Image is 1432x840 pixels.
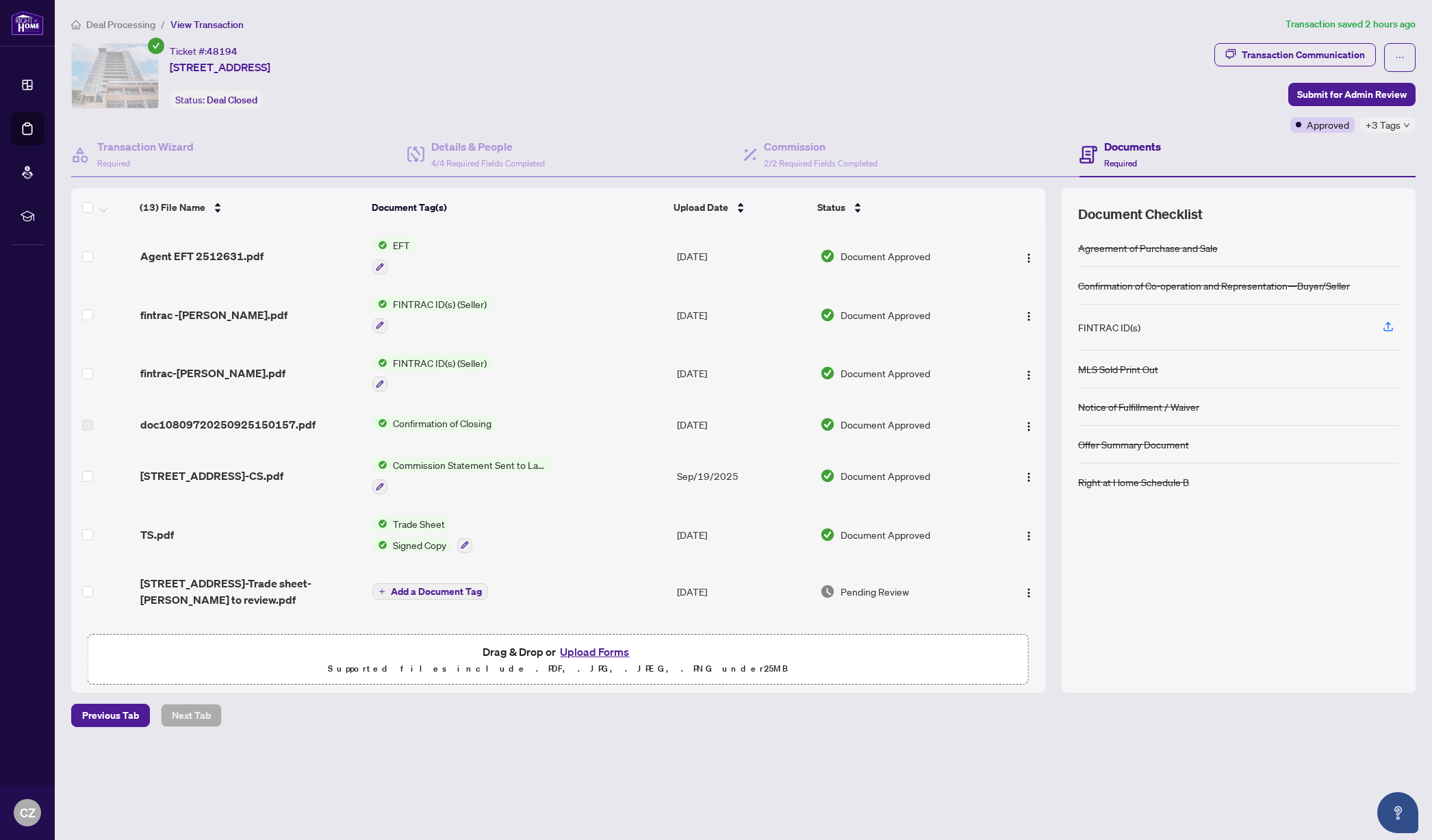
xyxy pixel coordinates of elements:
img: Document Status [820,468,835,483]
img: Document Status [820,366,835,381]
button: Status IconEFT [372,238,415,275]
li: / [161,16,165,32]
span: FINTRAC ID(s) (Seller) [387,296,492,311]
button: Status IconCommission Statement Sent to Lawyer [372,457,550,494]
span: Confirmation of Closing [387,416,497,431]
span: FINTRAC ID(s) (Seller) [387,355,492,370]
span: Document Approved [841,468,930,483]
img: logo [11,10,44,36]
td: [DATE] [672,344,815,403]
span: fintrac -[PERSON_NAME].pdf [140,307,287,323]
span: Document Approved [841,307,930,322]
td: [DATE] [672,505,815,564]
span: Upload Date [674,200,728,215]
button: Add a Document Tag [372,583,488,600]
span: 48194 [207,45,238,58]
span: View Transaction [170,18,244,31]
div: Agreement of Purchase and Sale [1078,240,1218,255]
img: Document Status [820,584,835,599]
button: Status IconConfirmation of Closing [372,416,497,431]
img: Status Icon [372,416,387,431]
div: Right at Home Schedule B [1078,474,1189,489]
span: EFT [387,238,415,253]
span: check-circle [148,38,164,54]
button: Logo [1018,362,1040,384]
button: Logo [1018,245,1040,267]
span: Required [1104,158,1137,168]
span: Deal Processing [86,18,155,31]
td: [DATE] [672,285,815,344]
img: Status Icon [372,516,387,531]
span: Drag & Drop or [483,643,633,661]
td: [DATE] [672,403,815,446]
span: Trade Sheet [387,516,450,531]
div: Notice of Fulfillment / Waiver [1078,399,1199,414]
span: Add a Document Tag [391,587,482,596]
h4: Transaction Wizard [97,138,194,155]
span: fintrac-[PERSON_NAME].pdf [140,365,285,381]
button: Transaction Communication [1214,43,1376,66]
span: home [71,20,81,29]
img: Logo [1023,472,1034,483]
img: Document Status [820,249,835,264]
span: [STREET_ADDRESS] [170,59,270,75]
span: TS.pdf [140,526,174,543]
td: Sep/19/2025 [672,446,815,505]
span: (13) File Name [140,200,205,215]
span: Agent EFT 2512631.pdf [140,248,264,264]
span: +3 Tags [1366,117,1401,133]
img: IMG-X12292924_1.jpg [72,44,158,108]
h4: Commission [764,138,878,155]
td: [DATE] [672,619,815,663]
img: Document Status [820,417,835,432]
div: Transaction Communication [1242,44,1365,66]
button: Submit for Admin Review [1288,83,1416,106]
span: Required [97,158,130,168]
th: Status [812,188,991,227]
img: Document Status [820,307,835,322]
img: Status Icon [372,537,387,552]
span: Commission Statement Sent to Lawyer [387,457,550,472]
article: Transaction saved 2 hours ago [1286,16,1416,32]
th: Document Tag(s) [366,188,669,227]
span: Drag & Drop orUpload FormsSupported files include .PDF, .JPG, .JPEG, .PNG under25MB [88,635,1028,685]
img: Logo [1023,587,1034,598]
span: Document Approved [841,527,930,542]
button: Status IconFINTRAC ID(s) (Seller) [372,296,492,333]
button: Upload Forms [556,643,633,661]
div: Status: [170,90,263,109]
span: 4/4 Required Fields Completed [431,158,545,168]
span: CZ [20,803,36,822]
button: Logo [1018,581,1040,602]
span: plus [379,588,385,595]
button: Status IconTrade SheetStatus IconSigned Copy [372,516,472,553]
img: Status Icon [372,238,387,253]
span: [STREET_ADDRESS]-Trade sheet-[PERSON_NAME] to review.pdf [140,575,362,608]
span: Document Checklist [1078,205,1203,224]
div: Confirmation of Co-operation and Representation—Buyer/Seller [1078,278,1350,293]
button: Logo [1018,413,1040,435]
h4: Details & People [431,138,545,155]
span: 2/2 Required Fields Completed [764,158,878,168]
span: [STREET_ADDRESS]-CS.pdf [140,468,283,484]
div: Ticket #: [170,43,238,59]
div: FINTRAC ID(s) [1078,320,1140,335]
div: MLS Sold Print Out [1078,361,1158,377]
span: Approved [1307,117,1349,132]
th: (13) File Name [134,188,366,227]
img: Logo [1023,421,1034,432]
span: Submit for Admin Review [1297,84,1407,105]
p: Supported files include .PDF, .JPG, .JPEG, .PNG under 25 MB [97,661,1020,677]
img: Status Icon [372,457,387,472]
button: Logo [1018,304,1040,326]
button: Add a Document Tag [372,583,488,600]
img: Logo [1023,531,1034,542]
button: Logo [1018,465,1040,487]
img: Logo [1023,370,1034,381]
span: Deal Closed [207,94,257,106]
span: doc10809720250925150157.pdf [140,416,316,433]
span: ellipsis [1395,53,1405,62]
div: Offer Summary Document [1078,437,1189,452]
button: Open asap [1377,792,1418,833]
img: Document Status [820,527,835,542]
